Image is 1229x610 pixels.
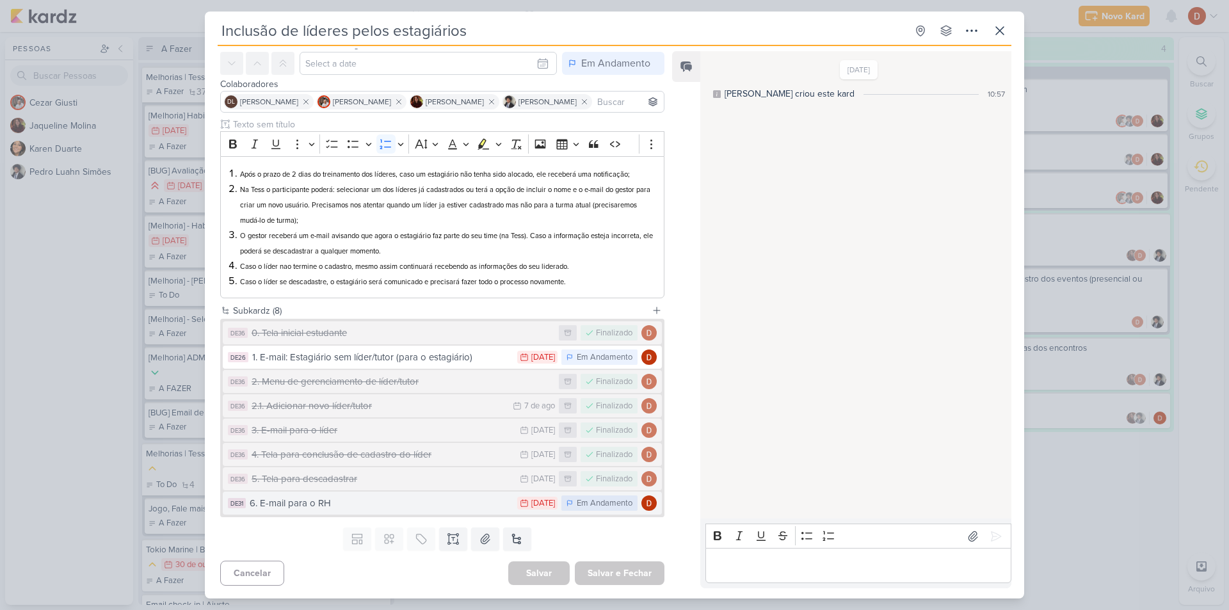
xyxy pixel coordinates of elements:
span: Caso o líder se descadastre, o estagiário será comunicado e precisará fazer todo o processo novam... [240,278,566,286]
div: 6. E-mail para o RH [250,496,511,511]
img: Davi Elias Teixeira [641,495,657,511]
button: DE36 2. Menu de gerenciamento de líder/tutor Finalizado [223,370,662,393]
div: Finalizado [596,327,632,340]
button: Em Andamento [562,52,664,75]
img: Davi Elias Teixeira [641,447,657,462]
div: Danilo Leite [225,95,237,108]
div: DE31 [228,498,246,508]
button: DE36 0. Tela inicial estudante Finalizado [223,321,662,344]
div: Finalizado [596,376,632,389]
img: Jaqueline Molina [410,95,423,108]
div: Editor editing area: main [705,548,1011,583]
img: Davi Elias Teixeira [641,471,657,486]
button: DE36 2.1. Adicionar novo líder/tutor 7 de ago Finalizado [223,394,662,417]
div: Em Andamento [577,497,632,510]
div: [DATE] [531,475,555,483]
span: Caso o líder nao termine o cadastro, mesmo assim continuará recebendo as informações do seu lider... [240,262,569,271]
div: Em Andamento [577,351,632,364]
div: 5. Tela para descadastrar [252,472,513,486]
button: Cancelar [220,561,284,586]
input: Kard Sem Título [218,19,906,42]
button: DE31 6. E-mail para o RH [DATE] Em Andamento [223,492,662,515]
input: Texto sem título [230,118,664,131]
div: Finalizado [596,449,632,462]
div: Finalizado [596,400,632,413]
div: Finalizado [596,424,632,437]
span: [PERSON_NAME] [240,96,298,108]
div: [DATE] [531,426,555,435]
img: Davi Elias Teixeira [641,325,657,341]
span: Na Tess o participante poderá: selecionar um dos líderes já cadastrados ou terá a opção de inclui... [240,186,650,225]
div: [DATE] [531,451,555,459]
img: Davi Elias Teixeira [641,422,657,438]
div: [PERSON_NAME] criou este kard [725,87,855,100]
img: Pedro Luahn Simões [503,95,516,108]
div: 0. Tela inicial estudante [252,326,552,341]
div: DE36 [228,474,248,484]
div: Subkardz (8) [233,304,647,317]
div: DE36 [228,425,248,435]
div: DE36 [228,401,248,411]
div: Em Andamento [581,56,650,71]
span: [PERSON_NAME] [426,96,484,108]
button: DE26 1. E-mail: Estagiário sem líder/tutor (para o estagiário) [DATE] Em Andamento [223,346,662,369]
img: Davi Elias Teixeira [641,398,657,413]
img: Cezar Giusti [317,95,330,108]
div: [DATE] [531,353,555,362]
div: 3. E-mail para o líder [252,423,513,438]
input: Buscar [595,94,661,109]
span: O gestor receberá um e-mail avisando que agora o estagiário faz parte do seu time (na Tess). Caso... [240,232,653,255]
div: Finalizado [596,473,632,486]
p: DL [227,99,235,106]
div: 10:57 [988,88,1005,100]
span: [PERSON_NAME] [333,96,391,108]
div: 7 de ago [524,402,555,410]
div: Editor editing area: main [220,156,664,299]
button: DE36 4. Tela para conclusão de cadastro do líder [DATE] Finalizado [223,443,662,466]
span: [PERSON_NAME] [518,96,577,108]
div: 2. Menu de gerenciamento de líder/tutor [252,374,552,389]
img: Davi Elias Teixeira [641,349,657,365]
div: DE36 [228,449,248,460]
div: DE36 [228,376,248,387]
div: Editor toolbar [705,524,1011,549]
span: Após o prazo de 2 dias do treinamento dos líderes, caso um estagiário não tenha sido alocado, ele... [240,170,630,179]
div: DE26 [228,352,248,362]
div: 4. Tela para conclusão de cadastro do líder [252,447,513,462]
button: DE36 3. E-mail para o líder [DATE] Finalizado [223,419,662,442]
div: 1. E-mail: Estagiário sem líder/tutor (para o estagiário) [252,350,511,365]
div: Colaboradores [220,77,664,91]
input: Select a date [300,52,557,75]
div: [DATE] [531,499,555,508]
div: Editor toolbar [220,131,664,156]
img: Davi Elias Teixeira [641,374,657,389]
div: DE36 [228,328,248,338]
button: DE36 5. Tela para descadastrar [DATE] Finalizado [223,467,662,490]
div: 2.1. Adicionar novo líder/tutor [252,399,506,413]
